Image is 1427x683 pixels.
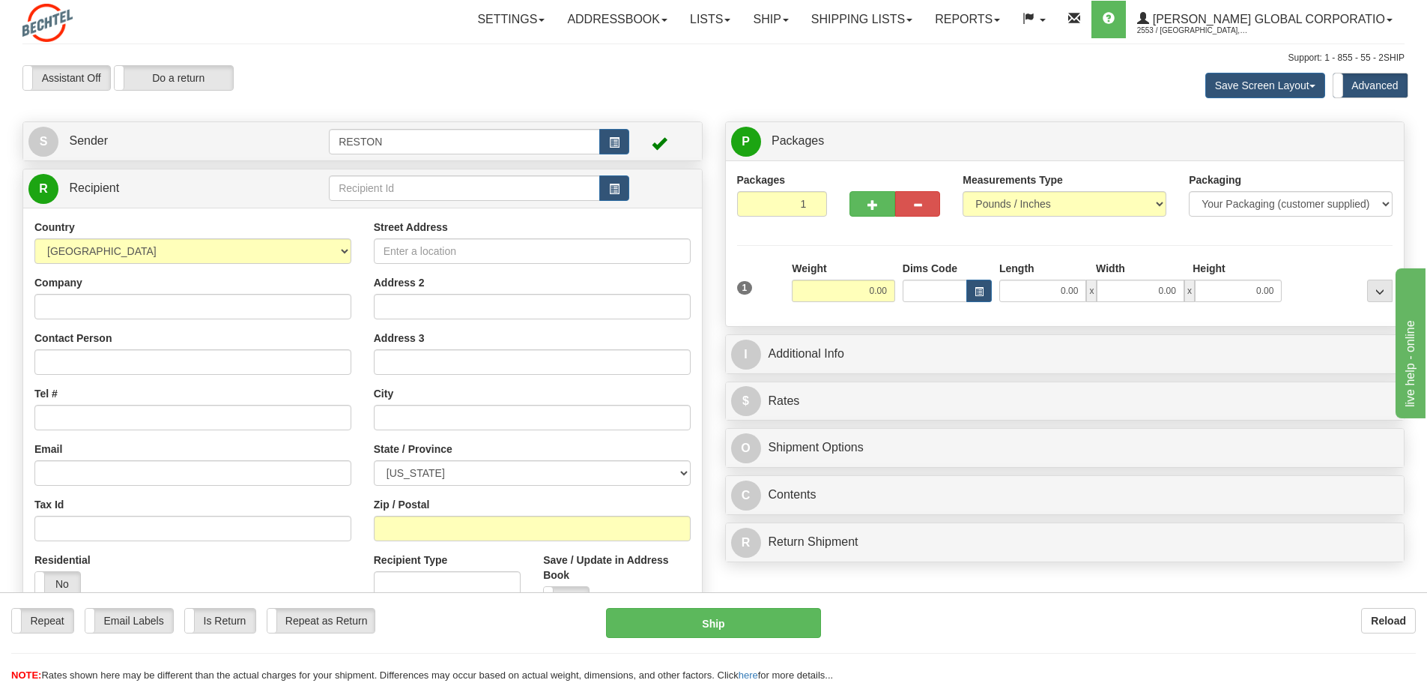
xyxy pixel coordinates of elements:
label: Residential [34,553,91,568]
label: Weight [792,261,826,276]
label: Country [34,220,75,235]
a: here [739,670,758,681]
a: S Sender [28,126,329,157]
label: Height [1193,261,1225,276]
label: Zip / Postal [374,497,430,512]
label: Dims Code [903,261,957,276]
a: IAdditional Info [731,339,1399,370]
b: Reload [1371,615,1406,627]
label: Packages [737,172,786,187]
button: Save Screen Layout [1205,73,1325,98]
label: No [544,587,589,611]
a: [PERSON_NAME] Global Corporatio 2553 / [GEOGRAPHIC_DATA], [PERSON_NAME] [1126,1,1404,38]
a: CContents [731,480,1399,511]
label: Save / Update in Address Book [543,553,690,583]
span: S [28,127,58,157]
iframe: chat widget [1393,265,1426,418]
button: Ship [606,608,821,638]
label: No [35,572,80,596]
label: Company [34,275,82,290]
div: Support: 1 - 855 - 55 - 2SHIP [22,52,1405,64]
label: Length [999,261,1034,276]
label: Address 2 [374,275,425,290]
span: [PERSON_NAME] Global Corporatio [1149,13,1385,25]
input: Sender Id [329,129,600,154]
a: $Rates [731,386,1399,417]
a: R Recipient [28,173,296,204]
span: P [731,127,761,157]
label: State / Province [374,442,452,457]
input: Enter a location [374,238,691,264]
span: 2553 / [GEOGRAPHIC_DATA], [PERSON_NAME] [1137,23,1249,38]
span: R [731,528,761,558]
label: Contact Person [34,331,112,346]
a: Settings [466,1,556,38]
span: x [1184,280,1195,302]
button: Reload [1361,608,1416,634]
label: Tax Id [34,497,64,512]
span: x [1086,280,1097,302]
label: City [374,386,393,401]
div: live help - online [11,9,139,27]
label: Do a return [115,66,233,90]
label: Packaging [1189,172,1241,187]
label: Email [34,442,62,457]
label: Is Return [185,609,255,633]
span: Packages [772,134,824,147]
label: Street Address [374,220,448,235]
a: OShipment Options [731,433,1399,463]
a: RReturn Shipment [731,527,1399,558]
label: Assistant Off [23,66,110,90]
label: Width [1096,261,1125,276]
a: Addressbook [556,1,679,38]
label: Repeat [12,609,73,633]
label: Tel # [34,386,58,401]
label: Address 3 [374,331,425,346]
label: Recipient Type [374,553,448,568]
a: P Packages [731,126,1399,157]
a: Ship [742,1,799,38]
label: Advanced [1333,73,1408,97]
span: C [731,481,761,511]
div: ... [1367,280,1393,302]
label: Repeat as Return [267,609,375,633]
label: Measurements Type [963,172,1063,187]
img: logo2553.jpg [22,4,73,42]
span: O [731,433,761,463]
span: NOTE: [11,670,41,681]
a: Reports [924,1,1011,38]
span: 1 [737,281,753,295]
input: Recipient Id [329,175,600,201]
span: $ [731,386,761,416]
label: Email Labels [85,609,173,633]
a: Lists [679,1,742,38]
a: Shipping lists [800,1,924,38]
span: I [731,340,761,370]
span: Sender [69,134,108,147]
span: Recipient [69,181,119,194]
span: R [28,174,58,204]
